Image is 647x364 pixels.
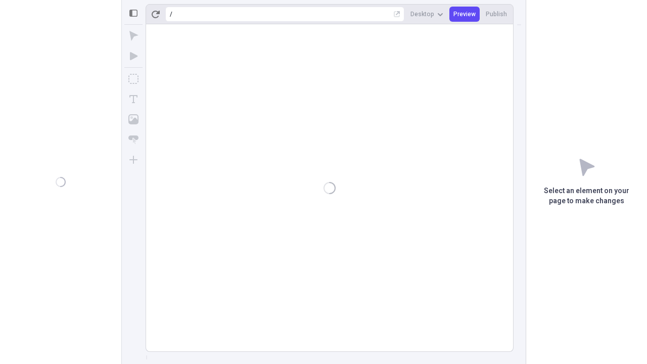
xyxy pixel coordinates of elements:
[526,186,647,206] p: Select an element on your page to make changes
[482,7,511,22] button: Publish
[406,7,447,22] button: Desktop
[124,130,143,149] button: Button
[170,10,172,18] div: /
[453,10,476,18] span: Preview
[449,7,480,22] button: Preview
[124,90,143,108] button: Text
[124,110,143,128] button: Image
[486,10,507,18] span: Publish
[410,10,434,18] span: Desktop
[124,70,143,88] button: Box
